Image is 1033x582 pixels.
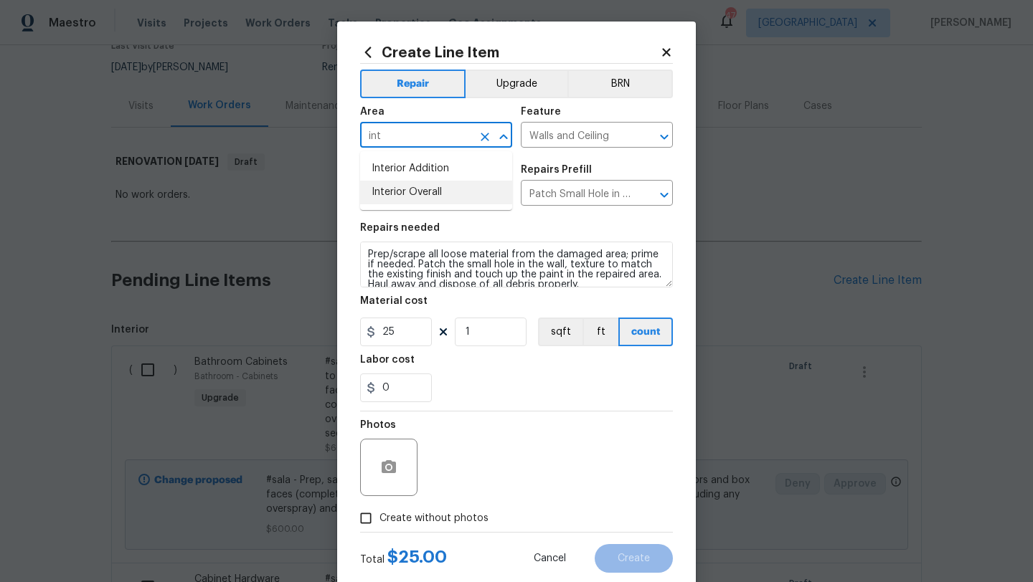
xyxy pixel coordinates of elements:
[521,165,592,175] h5: Repairs Prefill
[654,185,674,205] button: Open
[360,107,385,117] h5: Area
[511,544,589,573] button: Cancel
[360,420,396,430] h5: Photos
[360,181,512,204] li: Interior Overall
[360,355,415,365] h5: Labor cost
[582,318,618,346] button: ft
[360,223,440,233] h5: Repairs needed
[360,550,447,567] div: Total
[618,553,650,564] span: Create
[521,107,561,117] h5: Feature
[654,127,674,147] button: Open
[494,127,514,147] button: Close
[618,318,673,346] button: count
[379,511,489,526] span: Create without photos
[534,553,566,564] span: Cancel
[360,157,512,181] li: Interior Addition
[567,70,673,98] button: BRN
[595,544,673,573] button: Create
[360,44,660,60] h2: Create Line Item
[387,548,447,566] span: $ 25.00
[360,242,673,287] textarea: Prep/scrape all loose material from the damaged area; prime if needed. Patch the small hole in th...
[360,70,466,98] button: Repair
[360,296,428,306] h5: Material cost
[538,318,582,346] button: sqft
[466,70,568,98] button: Upgrade
[475,127,495,147] button: Clear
